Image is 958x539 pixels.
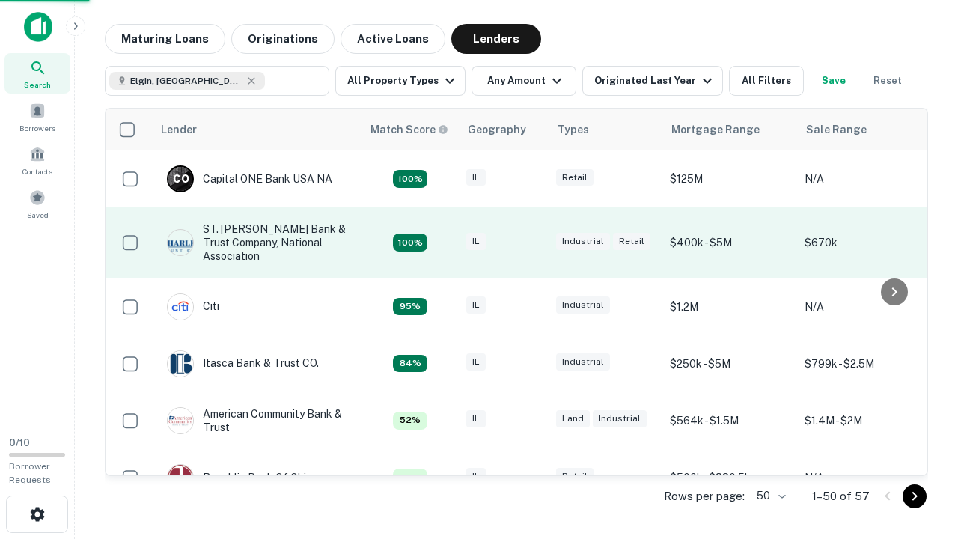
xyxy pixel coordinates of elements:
th: Types [549,109,662,150]
span: Elgin, [GEOGRAPHIC_DATA], [GEOGRAPHIC_DATA] [130,74,242,88]
button: All Filters [729,66,804,96]
td: $670k [797,207,932,278]
th: Geography [459,109,549,150]
a: Borrowers [4,97,70,137]
th: Capitalize uses an advanced AI algorithm to match your search with the best lender. The match sco... [361,109,459,150]
td: $1.4M - $2M [797,392,932,449]
div: Capitalize uses an advanced AI algorithm to match your search with the best lender. The match sco... [393,355,427,373]
div: Retail [556,468,594,485]
div: Capitalize uses an advanced AI algorithm to match your search with the best lender. The match sco... [393,298,427,316]
p: Rows per page: [664,487,745,505]
div: IL [466,468,486,485]
div: Capitalize uses an advanced AI algorithm to match your search with the best lender. The match sco... [370,121,448,138]
span: Borrowers [19,122,55,134]
div: Retail [556,169,594,186]
span: 0 / 10 [9,437,30,448]
div: IL [466,410,486,427]
td: N/A [797,150,932,207]
a: Contacts [4,140,70,180]
div: Mortgage Range [671,121,760,138]
div: Industrial [556,233,610,250]
div: American Community Bank & Trust [167,407,347,434]
span: Contacts [22,165,52,177]
div: Itasca Bank & Trust CO. [167,350,319,377]
img: picture [168,294,193,320]
div: 50 [751,485,788,507]
td: $564k - $1.5M [662,392,797,449]
div: Land [556,410,590,427]
a: Saved [4,183,70,224]
div: IL [466,296,486,314]
div: ST. [PERSON_NAME] Bank & Trust Company, National Association [167,222,347,264]
div: Citi [167,293,219,320]
div: Originated Last Year [594,72,716,90]
td: $125M [662,150,797,207]
div: Lender [161,121,197,138]
button: Lenders [451,24,541,54]
div: Geography [468,121,526,138]
iframe: Chat Widget [883,419,958,491]
div: Capitalize uses an advanced AI algorithm to match your search with the best lender. The match sco... [393,234,427,252]
th: Lender [152,109,361,150]
img: picture [168,351,193,377]
div: Capitalize uses an advanced AI algorithm to match your search with the best lender. The match sco... [393,469,427,487]
img: picture [168,465,193,490]
button: Reset [864,66,912,96]
div: Industrial [593,410,647,427]
h6: Match Score [370,121,445,138]
div: IL [466,169,486,186]
button: Maturing Loans [105,24,225,54]
span: Borrower Requests [9,461,51,485]
div: Industrial [556,353,610,371]
td: $400k - $5M [662,207,797,278]
td: N/A [797,278,932,335]
div: Republic Bank Of Chicago [167,464,331,491]
div: IL [466,353,486,371]
span: Search [24,79,51,91]
td: $250k - $5M [662,335,797,392]
span: Saved [27,209,49,221]
td: $500k - $880.5k [662,449,797,506]
button: Save your search to get updates of matches that match your search criteria. [810,66,858,96]
div: Industrial [556,296,610,314]
th: Sale Range [797,109,932,150]
button: Active Loans [341,24,445,54]
div: Capitalize uses an advanced AI algorithm to match your search with the best lender. The match sco... [393,170,427,188]
button: Originations [231,24,335,54]
div: Retail [613,233,650,250]
td: $1.2M [662,278,797,335]
div: Types [558,121,589,138]
p: 1–50 of 57 [812,487,870,505]
td: $799k - $2.5M [797,335,932,392]
button: All Property Types [335,66,466,96]
img: picture [168,408,193,433]
button: Go to next page [903,484,927,508]
th: Mortgage Range [662,109,797,150]
img: capitalize-icon.png [24,12,52,42]
img: picture [168,230,193,255]
div: IL [466,233,486,250]
div: Sale Range [806,121,867,138]
td: N/A [797,449,932,506]
div: Capital ONE Bank USA NA [167,165,332,192]
p: C O [173,171,189,187]
button: Originated Last Year [582,66,723,96]
button: Any Amount [472,66,576,96]
div: Capitalize uses an advanced AI algorithm to match your search with the best lender. The match sco... [393,412,427,430]
a: Search [4,53,70,94]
